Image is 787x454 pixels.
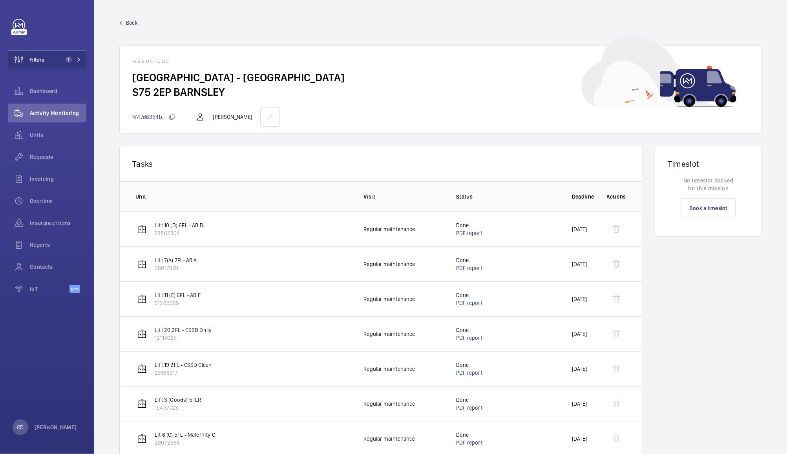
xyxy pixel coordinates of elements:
[137,434,147,443] img: elevator.svg
[456,221,482,229] p: Done
[213,113,252,121] p: [PERSON_NAME]
[607,193,626,201] p: Actions
[572,330,587,338] p: [DATE]
[137,399,147,408] img: elevator.svg
[30,241,86,249] span: Reports
[363,295,415,303] p: Regular maintenance
[456,335,482,341] a: PDF report
[155,439,215,447] p: 29072968
[668,159,749,169] h1: Timeslot
[155,396,201,404] p: Lift 3 (Goods) 5FLR
[155,299,201,307] p: 91369965
[581,36,736,107] img: car delivery
[456,405,482,411] a: PDF report
[30,87,86,95] span: Dashboard
[137,329,147,339] img: elevator.svg
[132,70,749,85] h2: [GEOGRAPHIC_DATA] - [GEOGRAPHIC_DATA]
[17,423,24,431] p: CD
[30,263,86,271] span: Contacts
[363,365,415,373] p: Regular maintenance
[456,265,482,271] a: PDF report
[30,197,86,205] span: Overtime
[8,50,86,69] button: Filters1
[155,369,212,377] p: 23168317
[30,153,86,161] span: Requests
[363,400,415,408] p: Regular maintenance
[137,259,147,269] img: elevator.svg
[155,404,201,412] p: 15497723
[363,225,415,233] p: Regular maintenance
[456,300,482,306] a: PDF report
[155,361,212,369] p: Lift 19 2FL - CSSD Clean
[35,423,77,431] p: [PERSON_NAME]
[155,256,197,264] p: Lift 7(A) 7Fl - AB A
[456,370,482,376] a: PDF report
[456,230,482,236] a: PDF report
[572,435,587,443] p: [DATE]
[30,131,86,139] span: Units
[456,439,482,446] a: PDF report
[126,19,138,27] span: Back
[30,175,86,183] span: Invoicing
[155,334,212,342] p: 12114025
[363,330,415,338] p: Regular maintenance
[363,260,415,268] p: Regular maintenance
[29,56,44,64] span: Filters
[572,260,587,268] p: [DATE]
[456,396,482,404] p: Done
[155,431,215,439] p: Lit 6 (C) 5FL - Maternity C
[137,364,147,374] img: elevator.svg
[30,219,86,227] span: Insurance items
[135,193,351,201] p: Unit
[572,295,587,303] p: [DATE]
[155,326,212,334] p: Lift 20 2FL - CSSD Dirty
[30,285,69,293] span: IoT
[69,285,80,293] span: Beta
[30,109,86,117] span: Activity Monitoring
[155,221,203,229] p: Lift 10 (D) 6FL - AB D
[132,85,749,99] h2: S75 2EP BARNSLEY
[155,291,201,299] p: Lift 11 (E) 6FL - AB E
[132,114,175,120] span: N°47d6354b...
[132,58,749,64] h1: Mission to do
[66,57,72,63] span: 1
[681,199,736,217] a: Book a timeslot
[155,264,197,272] p: 38017970
[456,326,482,334] p: Done
[132,159,629,169] p: Tasks
[572,400,587,408] p: [DATE]
[572,365,587,373] p: [DATE]
[456,431,482,439] p: Done
[456,291,482,299] p: Done
[572,225,587,233] p: [DATE]
[155,229,203,237] p: 73862304
[456,193,559,201] p: Status
[137,294,147,304] img: elevator.svg
[456,256,482,264] p: Done
[456,361,482,369] p: Done
[363,193,444,201] p: Visit
[363,435,415,443] p: Regular maintenance
[572,193,594,201] p: Deadline
[668,177,749,192] p: No timeslot booked for this mission
[137,224,147,234] img: elevator.svg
